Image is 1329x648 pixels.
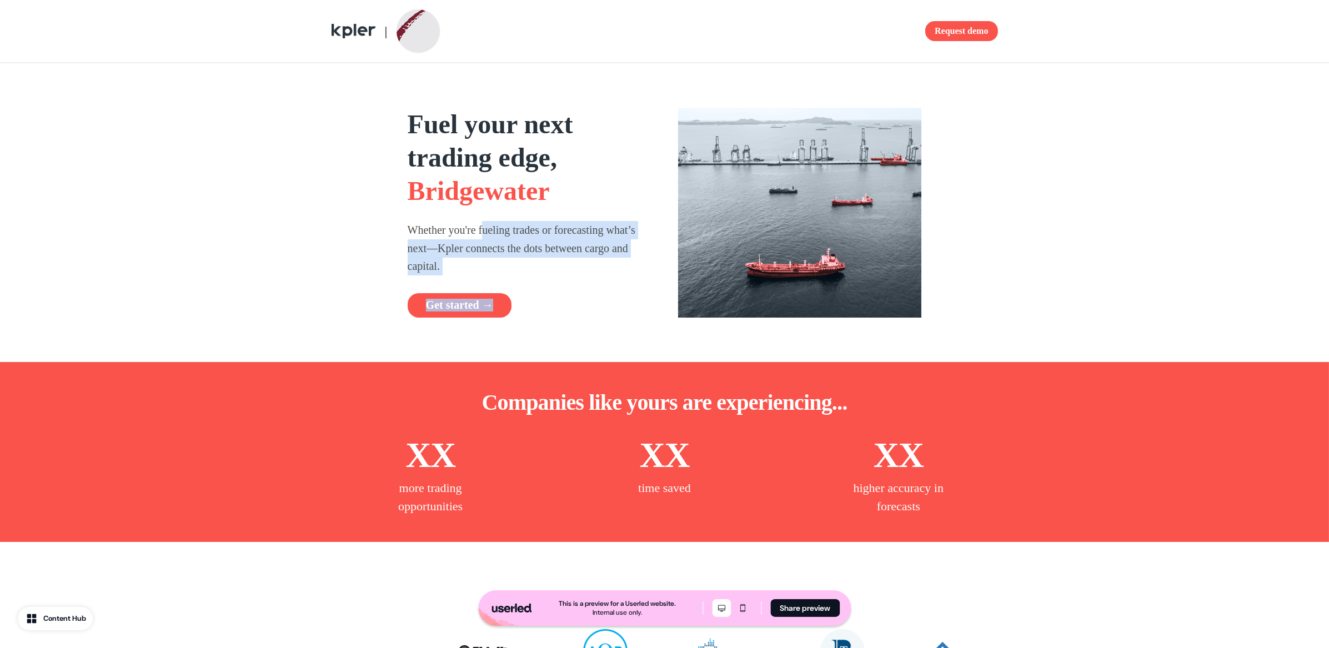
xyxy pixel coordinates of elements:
[498,586,831,606] p: , join 10,000 organisations using Kpler worldwide
[559,599,676,608] div: This is a preview for a Userled website.
[498,589,564,604] span: Bridgewater
[482,389,847,416] p: Companies like yours are experiencing...
[18,607,93,630] button: Content Hub
[385,24,388,38] span: |
[593,608,642,617] div: Internal use only.
[640,432,690,479] p: XX
[874,432,924,479] p: XX
[843,479,954,515] p: higher accuracy in forecasts
[405,432,455,479] p: XX
[733,599,752,617] button: Mobile mode
[925,21,997,41] button: Request demo
[408,176,550,205] span: Bridgewater
[408,293,511,318] button: Get started →
[638,479,691,497] p: time saved
[408,109,573,172] strong: Fuel your next trading edge,
[770,599,840,617] button: Share preview
[408,221,651,275] p: Whether you're fueling trades or forecasting what’s next—Kpler connects the dots between cargo an...
[712,599,731,617] button: Desktop mode
[375,479,486,515] p: more trading opportunities
[43,613,86,624] div: Content Hub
